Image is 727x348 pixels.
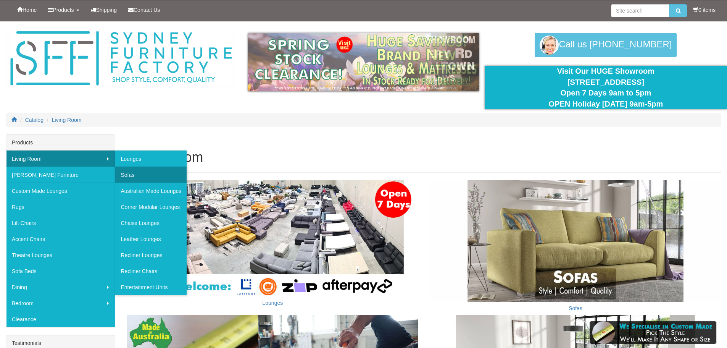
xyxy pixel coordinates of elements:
[115,247,187,263] a: Recliner Lounges
[115,167,187,183] a: Sofas
[430,180,721,302] img: Sofas
[263,300,283,306] a: Lounges
[6,199,115,215] a: Rugs
[6,263,115,279] a: Sofa Beds
[6,183,115,199] a: Custom Made Lounges
[693,6,716,14] li: 0 items
[134,7,160,13] span: Contact Us
[25,117,44,123] a: Catalog
[115,151,187,167] a: Lounges
[42,0,85,19] a: Products
[611,4,669,17] input: Site search
[96,7,117,13] span: Shipping
[6,231,115,247] a: Accent Chairs
[6,151,115,167] a: Living Room
[6,311,115,327] a: Clearance
[6,295,115,311] a: Bedroom
[115,199,187,215] a: Corner Modular Lounges
[115,183,187,199] a: Australian Made Lounges
[6,29,235,88] img: Sydney Furniture Factory
[52,117,82,123] a: Living Room
[490,66,721,109] div: Visit Our HUGE Showroom [STREET_ADDRESS] Open 7 Days 9am to 5pm OPEN Holiday [DATE] 9am-5pm
[53,7,74,13] span: Products
[115,215,187,231] a: Chaise Lounges
[569,305,582,311] a: Sofas
[115,263,187,279] a: Recliner Chairs
[23,7,37,13] span: Home
[127,150,721,165] h1: Living Room
[85,0,123,19] a: Shipping
[6,247,115,263] a: Theatre Lounges
[127,180,418,296] img: Lounges
[115,279,187,295] a: Entertainment Units
[6,215,115,231] a: Lift Chairs
[6,135,115,151] div: Products
[115,231,187,247] a: Leather Lounges
[6,279,115,295] a: Dining
[11,0,42,19] a: Home
[123,0,166,19] a: Contact Us
[6,167,115,183] a: [PERSON_NAME] Furniture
